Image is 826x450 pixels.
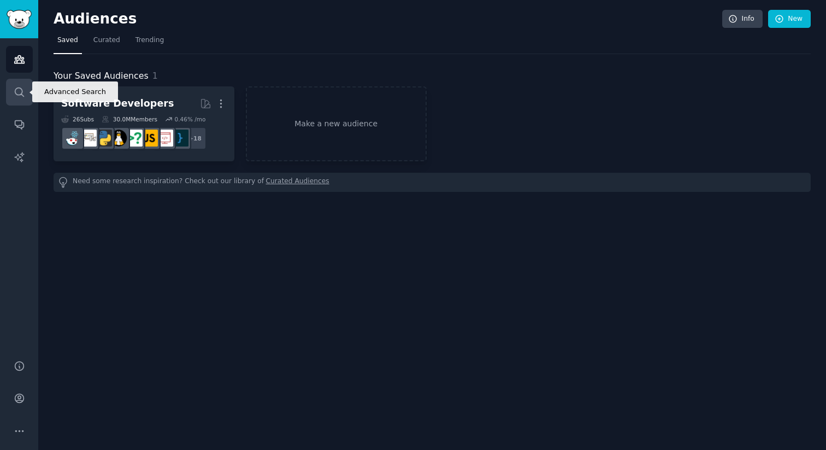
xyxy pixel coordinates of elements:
div: Need some research inspiration? Check out our library of [54,173,811,192]
a: Curated [90,32,124,54]
img: Python [95,130,112,147]
div: 30.0M Members [102,115,157,123]
span: 1 [152,71,158,81]
div: 0.46 % /mo [174,115,205,123]
img: programming [172,130,188,147]
div: + 18 [184,127,206,150]
a: Info [722,10,763,28]
span: Trending [135,36,164,45]
span: Your Saved Audiences [54,69,149,83]
img: linux [110,130,127,147]
div: Software Developers [61,97,174,110]
span: Saved [57,36,78,45]
a: Make a new audience [246,86,427,161]
a: Curated Audiences [266,177,329,188]
h2: Audiences [54,10,722,28]
img: javascript [141,130,158,147]
a: Trending [132,32,168,54]
img: GummySearch logo [7,10,32,29]
a: Saved [54,32,82,54]
img: cscareerquestions [126,130,143,147]
div: 26 Sub s [61,115,94,123]
img: webdev [156,130,173,147]
img: learnpython [80,130,97,147]
a: Software Developers26Subs30.0MMembers0.46% /mo+18programmingwebdevjavascriptcscareerquestionslinu... [54,86,234,161]
img: reactjs [64,130,81,147]
span: Curated [93,36,120,45]
a: New [768,10,811,28]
